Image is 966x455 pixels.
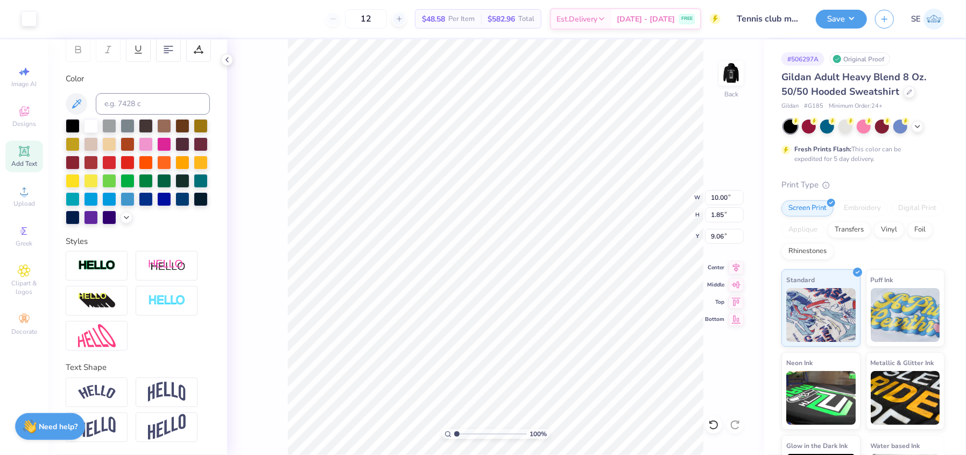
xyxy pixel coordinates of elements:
img: Shadow [148,259,186,272]
div: Transfers [828,222,871,238]
span: Gildan Adult Heavy Blend 8 Oz. 50/50 Hooded Sweatshirt [781,71,926,98]
span: # G185 [804,102,823,111]
img: Flag [78,417,116,438]
div: Print Type [781,179,944,191]
span: [DATE] - [DATE] [617,13,675,25]
strong: Fresh Prints Flash: [794,145,851,153]
span: Glow in the Dark Ink [786,440,848,451]
span: Designs [12,120,36,128]
a: SE [911,9,944,30]
img: Negative Space [148,295,186,307]
span: Metallic & Glitter Ink [871,357,934,368]
span: Puff Ink [871,274,893,285]
span: $582.96 [488,13,515,25]
span: Total [518,13,534,25]
img: Rise [148,414,186,440]
img: Standard [786,288,856,342]
img: Shirley Evaleen B [923,9,944,30]
span: Gildan [781,102,799,111]
span: 100 % [530,429,547,439]
img: Neon Ink [786,371,856,425]
img: Arc [78,385,116,400]
div: Foil [907,222,933,238]
span: Est. Delivery [556,13,597,25]
strong: Need help? [39,422,78,432]
img: Metallic & Glitter Ink [871,371,940,425]
span: Center [705,264,724,271]
img: Arch [148,382,186,402]
span: Neon Ink [786,357,813,368]
span: Upload [13,199,35,208]
div: Applique [781,222,824,238]
input: e.g. 7428 c [96,93,210,115]
div: Original Proof [830,52,890,66]
input: – – [345,9,387,29]
div: Embroidery [837,200,888,216]
span: SE [911,13,921,25]
input: Untitled Design [729,8,808,30]
img: Puff Ink [871,288,940,342]
span: Standard [786,274,815,285]
div: # 506297A [781,52,824,66]
span: Water based Ink [871,440,920,451]
span: Add Text [11,159,37,168]
div: Digital Print [891,200,943,216]
span: Image AI [12,80,37,88]
span: $48.58 [422,13,445,25]
img: 3d Illusion [78,292,116,310]
img: Stroke [78,260,116,272]
span: FREE [681,15,693,23]
span: Greek [16,239,33,248]
span: Minimum Order: 24 + [829,102,883,111]
span: Clipart & logos [5,279,43,296]
span: Top [705,298,724,306]
img: Free Distort [78,324,116,347]
div: Color [66,73,210,85]
span: Middle [705,281,724,289]
button: Save [816,10,867,29]
div: Back [724,89,738,99]
div: Screen Print [781,200,834,216]
span: Bottom [705,316,724,323]
div: Rhinestones [781,243,834,260]
span: Per Item [448,13,475,25]
img: Back [721,62,742,84]
div: This color can be expedited for 5 day delivery. [794,144,927,164]
div: Styles [66,235,210,248]
div: Vinyl [874,222,904,238]
div: Text Shape [66,361,210,374]
span: Decorate [11,327,37,336]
